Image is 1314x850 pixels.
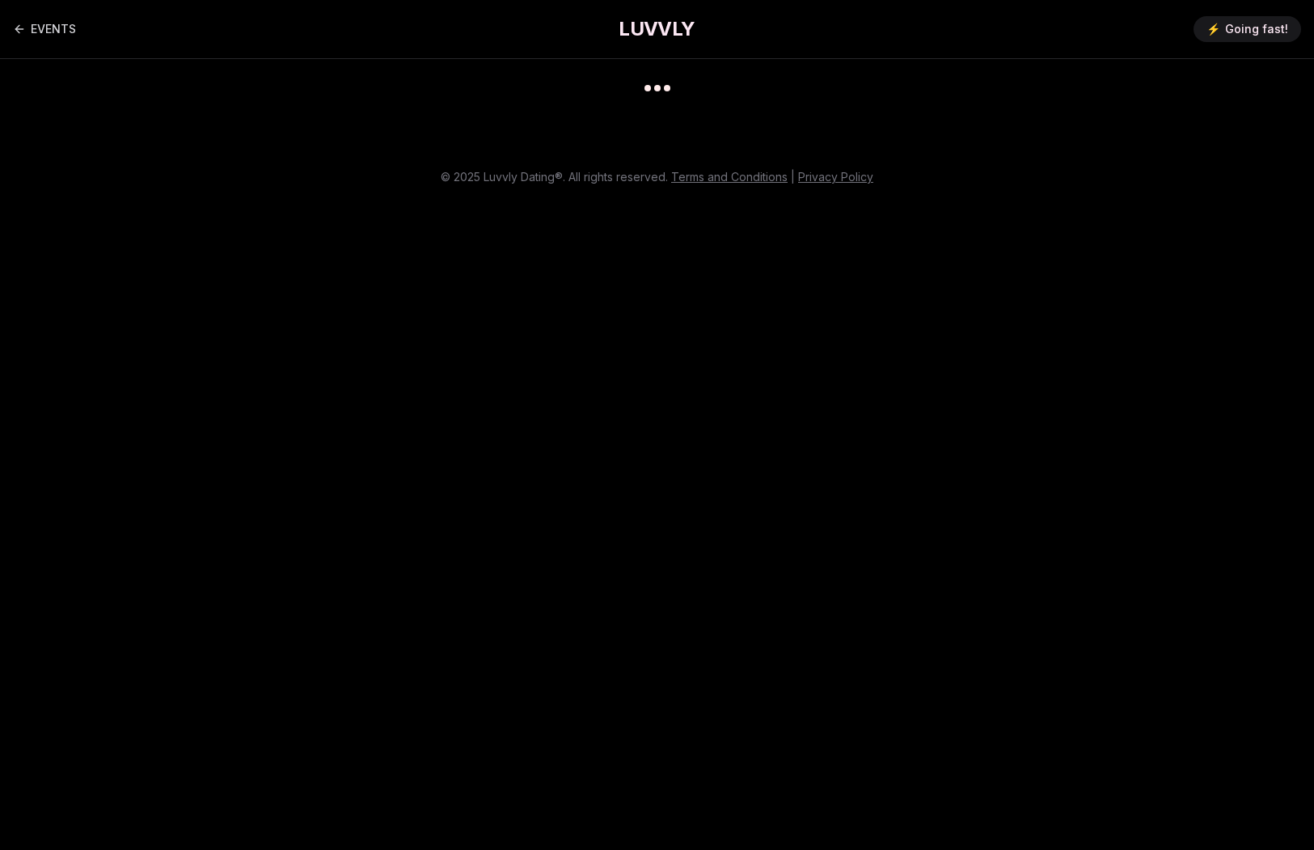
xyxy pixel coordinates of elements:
a: Terms and Conditions [671,170,788,184]
a: Privacy Policy [798,170,873,184]
span: ⚡️ [1206,21,1220,37]
a: Back to events [13,13,76,45]
span: | [791,170,795,184]
span: Going fast! [1225,21,1288,37]
a: LUVVLY [619,16,695,42]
